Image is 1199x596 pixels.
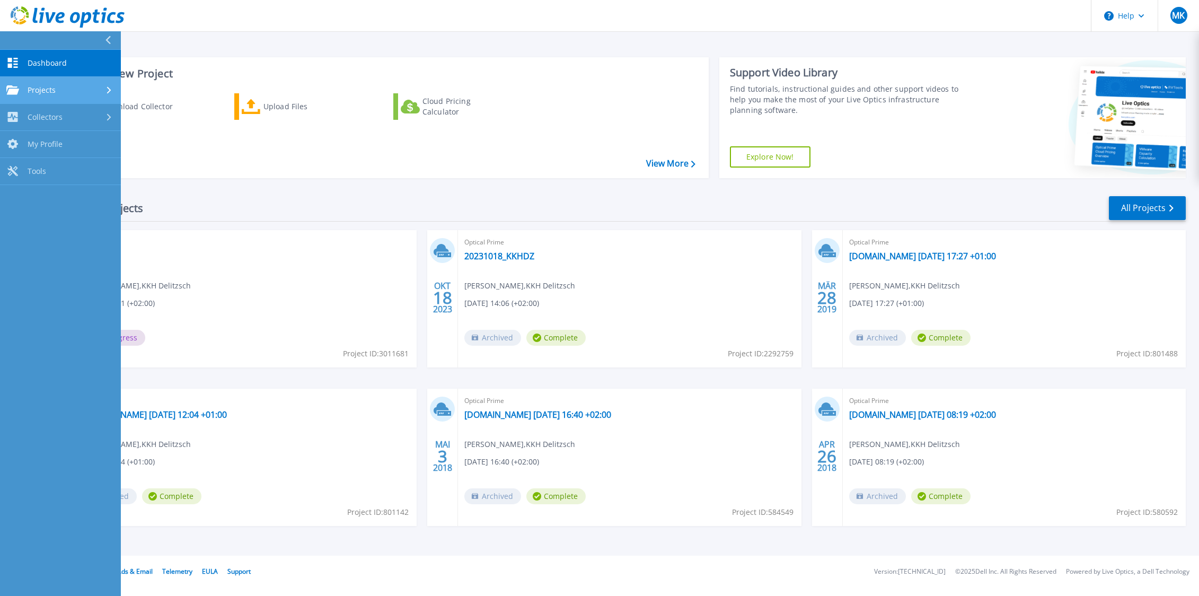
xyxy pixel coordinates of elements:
li: Powered by Live Optics, a Dell Technology [1066,568,1189,575]
div: Download Collector [102,96,187,117]
span: Project ID: 2292759 [728,348,794,360]
li: © 2025 Dell Inc. All Rights Reserved [955,568,1056,575]
span: 3 [438,452,447,461]
div: MAI 2018 [433,437,453,476]
span: Dashboard [28,58,67,68]
a: Support [227,567,251,576]
span: [PERSON_NAME] , KKH Delitzsch [80,439,191,450]
span: Complete [142,488,201,504]
a: Upload Files [234,93,352,120]
span: Project ID: 580592 [1116,506,1178,518]
div: Find tutorials, instructional guides and other support videos to help you make the most of your L... [730,84,970,116]
li: Version: [TECHNICAL_ID] [874,568,946,575]
span: [PERSON_NAME] , KKH Delitzsch [849,439,960,450]
a: [DOMAIN_NAME] [DATE] 17:27 +01:00 [849,251,996,261]
span: [PERSON_NAME] , KKH Delitzsch [464,280,575,292]
span: [DATE] 16:40 (+02:00) [464,456,539,468]
span: 26 [817,452,836,461]
span: [PERSON_NAME] , KKH Delitzsch [849,280,960,292]
h3: Start a New Project [75,68,695,80]
span: Optical Prime [464,236,795,248]
span: [DATE] 14:06 (+02:00) [464,297,539,309]
span: Optical Prime [464,395,795,407]
span: Complete [526,330,586,346]
span: My Profile [28,139,63,149]
span: 28 [817,293,836,302]
span: Project ID: 801488 [1116,348,1178,360]
span: Archived [464,330,521,346]
a: [DOMAIN_NAME] [DATE] 12:04 +01:00 [80,409,227,420]
div: APR 2018 [817,437,837,476]
span: Complete [911,330,971,346]
span: Tools [28,166,46,176]
a: Telemetry [162,567,192,576]
span: Optical Prime [849,236,1179,248]
a: Explore Now! [730,146,810,168]
div: Support Video Library [730,66,970,80]
span: 18 [433,293,452,302]
a: Cloud Pricing Calculator [393,93,512,120]
span: Archived [849,488,906,504]
span: Projects [28,85,56,95]
span: Archived [849,330,906,346]
div: Cloud Pricing Calculator [422,96,507,117]
div: OKT 2023 [433,278,453,317]
span: [DATE] 08:19 (+02:00) [849,456,924,468]
span: [PERSON_NAME] , KKH Delitzsch [464,439,575,450]
a: View More [646,159,695,169]
a: 20231018_KKHDZ [464,251,534,261]
a: Ads & Email [117,567,153,576]
a: [DOMAIN_NAME] [DATE] 16:40 +02:00 [464,409,611,420]
span: Project ID: 584549 [732,506,794,518]
span: Complete [526,488,586,504]
span: Optical Prime [80,236,410,248]
span: Complete [911,488,971,504]
div: MÄR 2019 [817,278,837,317]
span: [DATE] 17:27 (+01:00) [849,297,924,309]
span: Optical Prime [849,395,1179,407]
span: Collectors [28,112,63,122]
a: [DOMAIN_NAME] [DATE] 08:19 +02:00 [849,409,996,420]
span: Project ID: 801142 [347,506,409,518]
a: All Projects [1109,196,1186,220]
span: Optical Prime [80,395,410,407]
span: Project ID: 3011681 [343,348,409,360]
span: Archived [464,488,521,504]
span: [PERSON_NAME] , KKH Delitzsch [80,280,191,292]
span: MK [1172,11,1185,20]
div: Upload Files [263,96,348,117]
a: EULA [202,567,218,576]
a: Download Collector [75,93,193,120]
